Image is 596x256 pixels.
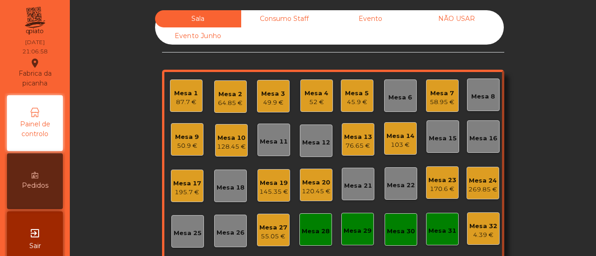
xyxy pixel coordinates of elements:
[302,178,331,187] div: Mesa 20
[173,188,201,197] div: 195.7 €
[261,98,285,107] div: 49.9 €
[302,138,330,147] div: Mesa 12
[259,178,288,188] div: Mesa 19
[155,10,241,27] div: Sala
[29,58,41,69] i: location_on
[388,93,412,102] div: Mesa 6
[430,89,454,98] div: Mesa 7
[428,176,456,185] div: Mesa 23
[259,187,288,197] div: 145.35 €
[217,133,246,143] div: Mesa 10
[173,179,201,188] div: Mesa 17
[175,141,199,151] div: 50.9 €
[259,223,287,232] div: Mesa 27
[218,90,243,99] div: Mesa 2
[387,181,415,190] div: Mesa 22
[468,176,497,185] div: Mesa 24
[9,119,61,139] span: Painel de controlo
[428,184,456,194] div: 170.6 €
[302,227,330,236] div: Mesa 28
[386,131,414,141] div: Mesa 14
[344,141,372,151] div: 76.65 €
[344,226,372,236] div: Mesa 29
[305,98,328,107] div: 52 €
[261,89,285,98] div: Mesa 3
[174,89,198,98] div: Mesa 1
[469,222,497,231] div: Mesa 32
[471,92,495,101] div: Mesa 8
[327,10,413,27] div: Evento
[29,241,41,251] span: Sair
[429,134,457,143] div: Mesa 15
[174,98,198,107] div: 87.7 €
[217,228,244,237] div: Mesa 26
[430,98,454,107] div: 58.95 €
[345,89,369,98] div: Mesa 5
[386,140,414,150] div: 103 €
[259,232,287,241] div: 55.05 €
[302,187,331,196] div: 120.45 €
[29,228,41,239] i: exit_to_app
[217,183,244,192] div: Mesa 18
[155,27,241,45] div: Evento Junho
[174,229,202,238] div: Mesa 25
[241,10,327,27] div: Consumo Staff
[387,227,415,236] div: Mesa 30
[23,5,46,37] img: qpiato
[345,98,369,107] div: 45.9 €
[22,181,48,190] span: Pedidos
[217,142,246,151] div: 128.45 €
[7,58,62,88] div: Fabrica da picanha
[175,132,199,142] div: Mesa 9
[469,134,497,143] div: Mesa 16
[25,38,45,46] div: [DATE]
[428,226,456,236] div: Mesa 31
[344,132,372,142] div: Mesa 13
[344,181,372,190] div: Mesa 21
[468,185,497,194] div: 269.85 €
[218,98,243,108] div: 64.85 €
[469,230,497,240] div: 4.39 €
[260,137,288,146] div: Mesa 11
[305,89,328,98] div: Mesa 4
[22,47,47,56] div: 21:06:58
[413,10,500,27] div: NÃO USAR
